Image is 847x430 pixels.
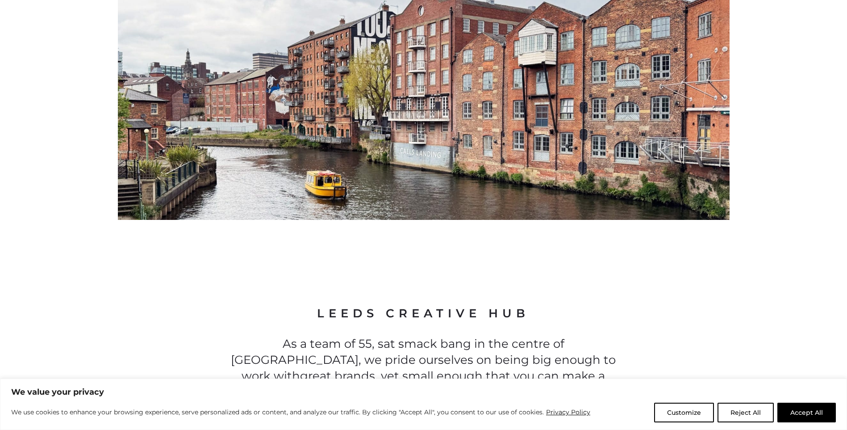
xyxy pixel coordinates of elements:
[654,403,714,422] button: Customize
[222,336,625,400] p: As a team of 55, sat smack bang in the centre of [GEOGRAPHIC_DATA], we pride ourselves on being b...
[718,403,774,422] button: Reject All
[777,403,836,422] button: Accept All
[222,306,625,322] h2: Leeds Creative Hub
[300,369,375,383] a: great brands
[11,387,836,397] p: We value your privacy
[546,407,591,417] a: Privacy Policy
[11,407,591,417] p: We use cookies to enhance your browsing experience, serve personalized ads or content, and analyz...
